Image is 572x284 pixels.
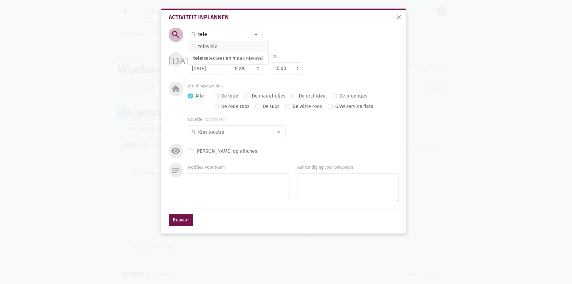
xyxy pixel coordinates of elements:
input: Kies locatie [197,128,273,136]
label: Notities voor team [188,164,225,171]
label: [PERSON_NAME] op affiches [195,147,257,155]
label: De rode roos [221,102,249,110]
label: Afdelingsagenda's [188,83,224,90]
i: search [171,30,181,40]
i: [DATE] [169,54,200,64]
button: sluiten [393,11,405,25]
label: Tot [271,53,277,60]
span: (selecteer en maak nieuwe) [188,54,268,62]
div: Activiteit inplannen [169,15,399,20]
i: home [171,84,181,94]
span: tele [193,55,202,61]
label: De lelie [221,92,238,100]
i: visibility [171,146,181,156]
label: De madeliefjes [252,92,285,100]
span: close [395,13,402,21]
label: De witte roos [293,102,322,110]
label: Alle [195,92,204,100]
label: De pioentjes [339,92,367,100]
button: Bewaar [169,214,193,226]
label: Aankondiging voor bewoners [297,164,353,171]
label: Locatie [188,116,225,123]
label: GAW service flats [335,102,373,110]
i: notes [171,165,181,175]
label: De tulp [263,102,279,110]
label: televisie [198,43,217,51]
label: De orchidee [299,92,326,100]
